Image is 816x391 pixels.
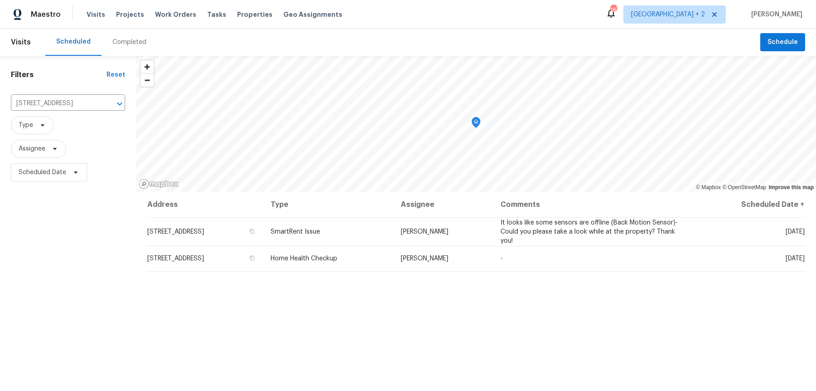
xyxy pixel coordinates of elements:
[147,255,204,262] span: [STREET_ADDRESS]
[31,10,61,19] span: Maestro
[56,37,91,46] div: Scheduled
[401,255,448,262] span: [PERSON_NAME]
[393,192,493,217] th: Assignee
[283,10,342,19] span: Geo Assignments
[237,10,272,19] span: Properties
[271,229,320,235] span: SmartRent Issue
[263,192,393,217] th: Type
[116,10,144,19] span: Projects
[722,184,766,191] a: OpenStreetMap
[11,97,100,111] input: Search for an address...
[769,184,814,191] a: Improve this map
[471,117,481,131] div: Map marker
[141,74,154,87] span: Zoom out
[767,37,798,48] span: Schedule
[107,70,125,79] div: Reset
[11,32,31,52] span: Visits
[141,73,154,87] button: Zoom out
[155,10,196,19] span: Work Orders
[748,10,802,19] span: [PERSON_NAME]
[271,255,337,262] span: Home Health Checkup
[691,192,805,217] th: Scheduled Date ↑
[19,168,66,177] span: Scheduled Date
[207,11,226,18] span: Tasks
[760,33,805,52] button: Schedule
[147,229,204,235] span: [STREET_ADDRESS]
[248,254,256,262] button: Copy Address
[786,229,805,235] span: [DATE]
[11,70,107,79] h1: Filters
[112,38,146,47] div: Completed
[141,60,154,73] button: Zoom in
[248,227,256,235] button: Copy Address
[610,5,617,15] div: 187
[19,144,45,153] span: Assignee
[136,56,816,192] canvas: Map
[493,192,691,217] th: Comments
[139,179,179,189] a: Mapbox homepage
[19,121,33,130] span: Type
[500,220,678,244] span: It looks like some sensors are offline (Back Motion Sensor)- Could you please take a look while a...
[786,255,805,262] span: [DATE]
[87,10,105,19] span: Visits
[631,10,705,19] span: [GEOGRAPHIC_DATA] + 2
[696,184,721,191] a: Mapbox
[401,229,448,235] span: [PERSON_NAME]
[113,98,126,110] button: Open
[500,255,503,262] span: -
[147,192,263,217] th: Address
